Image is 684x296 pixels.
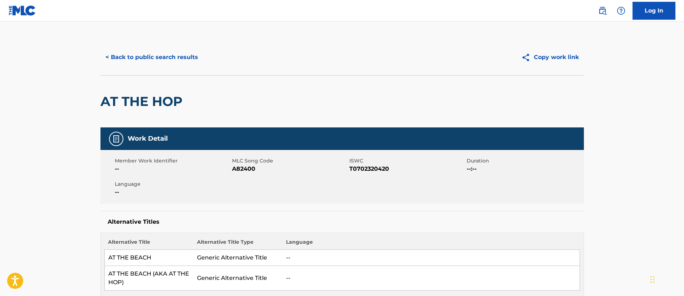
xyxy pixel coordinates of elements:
[115,188,230,196] span: --
[633,2,675,20] a: Log In
[598,6,607,15] img: search
[232,157,348,165] span: MLC Song Code
[467,165,582,173] span: --:--
[193,266,282,291] td: Generic Alternative Title
[128,135,168,143] h5: Work Detail
[193,250,282,266] td: Generic Alternative Title
[100,93,186,110] h2: AT THE HOP
[104,238,193,250] th: Alternative Title
[104,266,193,291] td: AT THE BEACH (AKA AT THE HOP)
[648,262,684,296] iframe: Chat Widget
[112,135,120,143] img: Work Detail
[193,238,282,250] th: Alternative Title Type
[9,5,36,16] img: MLC Logo
[521,53,534,62] img: Copy work link
[467,157,582,165] span: Duration
[115,157,230,165] span: Member Work Identifier
[108,218,577,225] h5: Alternative Titles
[614,4,628,18] div: Help
[349,165,465,173] span: T0702320420
[115,180,230,188] span: Language
[650,269,655,290] div: Drag
[282,238,580,250] th: Language
[104,250,193,266] td: AT THE BEACH
[516,48,584,66] button: Copy work link
[349,157,465,165] span: ISWC
[282,250,580,266] td: --
[232,165,348,173] span: A82400
[617,6,625,15] img: help
[282,266,580,291] td: --
[595,4,610,18] a: Public Search
[115,165,230,173] span: --
[100,48,203,66] button: < Back to public search results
